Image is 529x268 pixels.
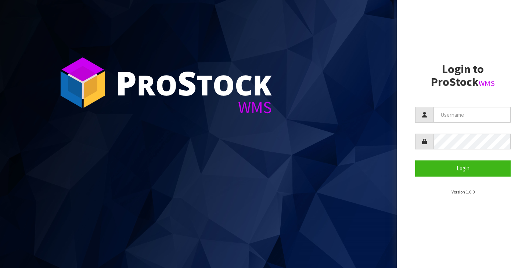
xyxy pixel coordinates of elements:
small: WMS [479,79,495,88]
div: WMS [116,99,272,116]
input: Username [433,107,511,123]
h2: Login to ProStock [415,63,511,88]
button: Login [415,160,511,176]
span: P [116,60,137,105]
span: S [177,60,197,105]
img: ProStock Cube [55,55,110,110]
small: Version 1.0.0 [451,189,475,195]
div: ro tock [116,66,272,99]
